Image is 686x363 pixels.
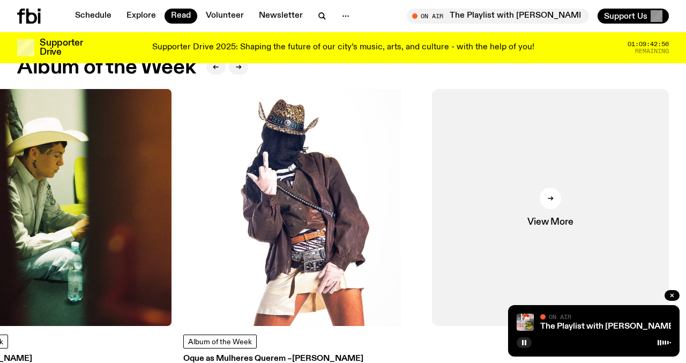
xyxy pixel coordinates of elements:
[252,9,309,24] a: Newsletter
[432,89,669,326] a: View More
[628,41,669,47] span: 01:09:42:56
[183,355,420,363] h3: Oque as Mulheres Querem –
[183,335,257,349] a: Album of the Week
[69,9,118,24] a: Schedule
[17,58,196,77] h2: Album of the Week
[188,338,252,346] span: Album of the Week
[635,48,669,54] span: Remaining
[598,9,669,24] button: Support Us
[152,43,534,53] p: Supporter Drive 2025: Shaping the future of our city’s music, arts, and culture - with the help o...
[407,9,589,24] button: On AirThe Playlist with [PERSON_NAME] and [PERSON_NAME]
[165,9,197,24] a: Read
[183,89,420,326] img: A veiled figure bends to the side, with their middle finger up. They are wearing a cowboy hat and...
[199,9,250,24] a: Volunteer
[292,354,363,363] span: [PERSON_NAME]
[120,9,162,24] a: Explore
[527,218,573,227] span: View More
[549,313,571,320] span: On Air
[40,39,83,57] h3: Supporter Drive
[604,11,647,21] span: Support Us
